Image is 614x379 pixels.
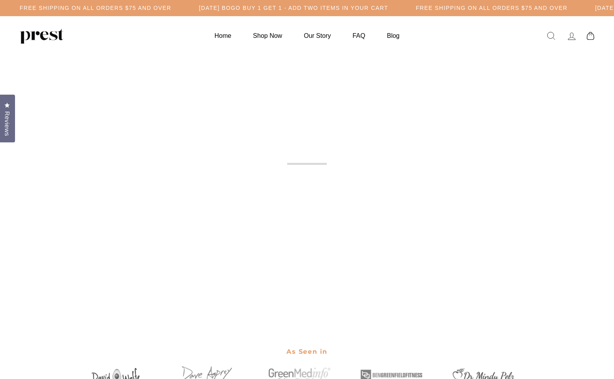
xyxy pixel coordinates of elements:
[2,111,12,136] span: Reviews
[205,28,241,43] a: Home
[343,28,375,43] a: FAQ
[20,5,171,11] h5: Free Shipping on all orders $75 and over
[205,28,409,43] ul: Primary
[294,28,341,43] a: Our Story
[20,28,63,44] img: PREST ORGANICS
[416,5,567,11] h5: Free Shipping on all orders $75 and over
[199,5,388,11] h5: [DATE] BOGO BUY 1 GET 1 - ADD TWO ITEMS IN YOUR CART
[243,28,292,43] a: Shop Now
[76,342,538,362] h2: As Seen in
[377,28,409,43] a: Blog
